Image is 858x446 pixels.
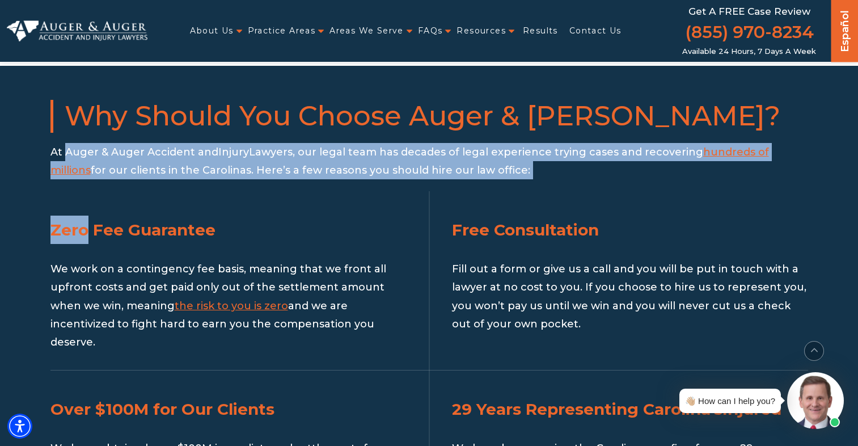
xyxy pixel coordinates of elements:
[175,300,288,312] span: the risk to you is zero
[457,19,506,43] a: Resources
[190,19,233,43] a: About Us
[523,19,558,43] a: Results
[804,341,824,361] button: scroll to up
[569,19,622,43] a: Contact Us
[691,23,722,41] mh: 855
[329,19,404,43] a: Areas We Serve
[7,20,147,42] img: Auger & Auger Accident and Injury Lawyers Logo
[452,260,808,334] p: Fill out a form or give us a call and you will be put in touch with a lawyer at no cost to you. I...
[787,372,844,429] img: Intaker widget Avatar
[452,395,808,423] h3: 29 Years Representing Carolina’s
[682,47,816,56] span: Available 24 Hours, 7 Days a Week
[452,216,808,244] h3: Free Consultation
[248,19,316,43] a: Practice Areas
[50,395,407,423] h3: Over $100M for Our Clients
[50,216,407,244] h3: Zero Fee Guarantee
[7,414,32,439] div: Accessibility Menu
[50,260,407,352] p: We work on a contingency fee basis, meaning that we front all upfront costs and get paid only out...
[685,393,775,409] div: 👋🏼 How can I help you?
[50,143,808,180] p: At Auger & Auger Accident and Lawyers, our legal team has decades of legal experience trying case...
[50,100,808,133] h2: Why Should You Choose Auger & [PERSON_NAME]?
[418,19,443,43] a: FAQs
[685,20,814,47] a: (855) 970-8234
[688,6,810,17] span: Get a FREE Case Review
[50,146,769,176] span: hundreds of millions
[218,146,249,158] mh: Injury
